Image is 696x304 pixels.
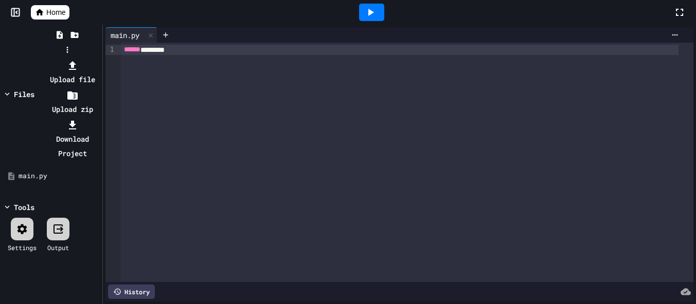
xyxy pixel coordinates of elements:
div: main.py [105,30,145,41]
div: 1 [105,45,116,55]
div: History [108,284,155,299]
div: Tools [14,202,34,213]
div: main.py [105,27,157,43]
li: Download Project [45,118,100,161]
a: Home [31,5,69,20]
div: Output [47,243,69,252]
span: Home [46,7,65,17]
li: Upload file [45,58,100,87]
div: Settings [8,243,37,252]
li: Upload zip [45,88,100,117]
div: main.py [19,171,99,181]
div: Files [14,89,34,100]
